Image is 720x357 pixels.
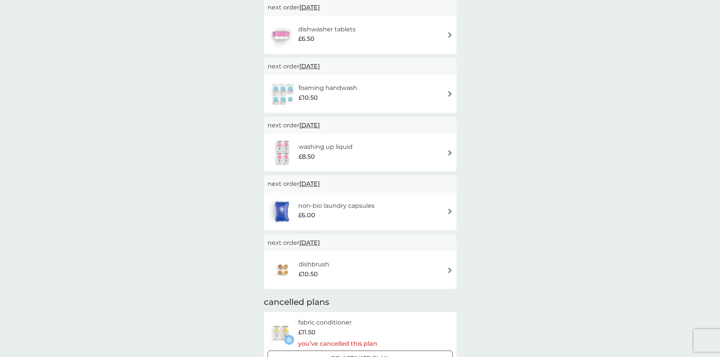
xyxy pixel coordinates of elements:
[298,25,356,34] h6: dishwasher tablets
[447,32,453,38] img: arrow right
[268,121,453,130] p: next order
[298,318,377,328] h6: fabric conditioner
[299,260,329,269] h6: dishbrush
[299,93,318,103] span: £10.50
[268,238,453,248] p: next order
[299,118,320,133] span: [DATE]
[298,339,377,349] p: you’ve cancelled this plan
[268,62,453,71] p: next order
[268,320,294,346] img: fabric conditioner
[299,83,357,93] h6: foaming handwash
[268,22,294,48] img: dishwasher tablets
[299,142,353,152] h6: washing up liquid
[299,152,315,162] span: £8.50
[268,139,299,166] img: washing up liquid
[298,328,316,337] span: £11.50
[447,91,453,97] img: arrow right
[299,176,320,191] span: [DATE]
[447,209,453,214] img: arrow right
[299,269,318,279] span: £10.50
[298,34,314,44] span: £6.50
[299,59,320,74] span: [DATE]
[268,3,453,12] p: next order
[268,81,299,107] img: foaming handwash
[447,150,453,156] img: arrow right
[298,201,375,211] h6: non-bio laundry capsules
[298,210,315,220] span: £6.00
[264,297,457,308] h2: cancelled plans
[268,198,296,225] img: non-bio laundry capsules
[268,179,453,189] p: next order
[447,267,453,273] img: arrow right
[268,257,299,283] img: dishbrush
[299,235,320,250] span: [DATE]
